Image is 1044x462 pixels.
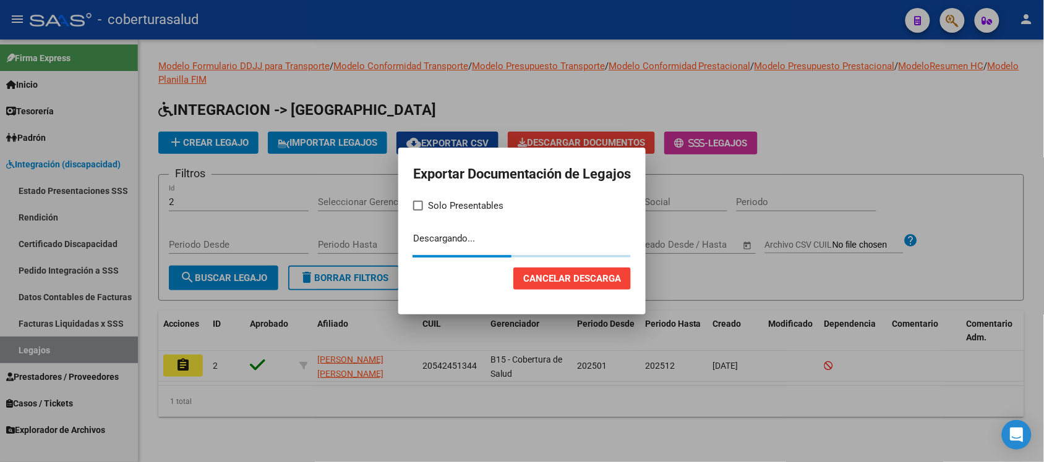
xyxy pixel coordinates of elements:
[513,267,631,290] button: Cancelar Descarga
[413,162,631,186] h2: Exportar Documentación de Legajos
[523,273,621,284] span: Cancelar Descarga
[413,232,631,246] p: Descargando...
[1002,420,1032,450] div: Open Intercom Messenger
[428,198,503,213] span: Solo Presentables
